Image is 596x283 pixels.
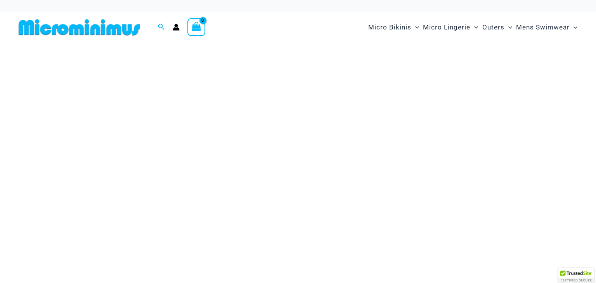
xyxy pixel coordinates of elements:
span: Outers [482,17,504,37]
span: Mens Swimwear [516,17,570,37]
a: View Shopping Cart, empty [187,18,205,36]
a: Mens SwimwearMenu ToggleMenu Toggle [514,16,579,39]
a: Search icon link [158,22,165,32]
span: Micro Lingerie [423,17,470,37]
nav: Site Navigation [365,14,580,40]
img: MM SHOP LOGO FLAT [16,19,143,36]
span: Menu Toggle [470,17,478,37]
span: Menu Toggle [411,17,419,37]
a: Micro LingerieMenu ToggleMenu Toggle [421,16,480,39]
span: Menu Toggle [570,17,577,37]
span: Micro Bikinis [368,17,411,37]
a: OutersMenu ToggleMenu Toggle [480,16,514,39]
a: Account icon link [173,24,180,31]
span: Menu Toggle [504,17,512,37]
div: TrustedSite Certified [558,268,594,283]
a: Micro BikinisMenu ToggleMenu Toggle [366,16,421,39]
